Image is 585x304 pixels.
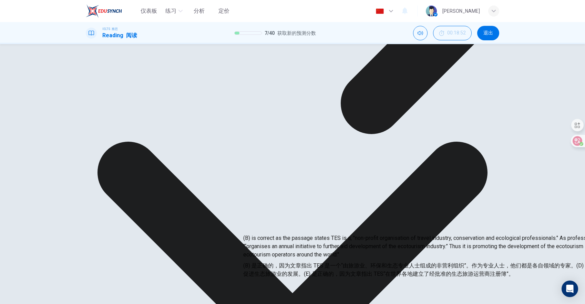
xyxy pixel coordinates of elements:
[141,7,157,15] span: 仪表板
[447,30,466,36] span: 00:18:52
[483,30,493,36] span: 退出
[112,27,118,31] font: 雅思
[102,31,137,40] h1: Reading
[102,27,118,31] span: IELTS
[165,7,176,15] span: 练习
[562,281,578,297] div: Open Intercom Messenger
[126,32,137,39] font: 阅读
[265,29,275,37] span: 7 / 40
[277,29,316,37] span: 获取新的预测分数
[426,6,437,17] img: Profile picture
[413,26,428,40] div: 静音
[86,4,122,18] img: EduSynch logo
[376,9,384,14] img: zh
[218,7,229,15] span: 定价
[194,7,205,15] span: 分析
[442,7,480,15] div: [PERSON_NAME]
[433,26,472,40] div: 隐藏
